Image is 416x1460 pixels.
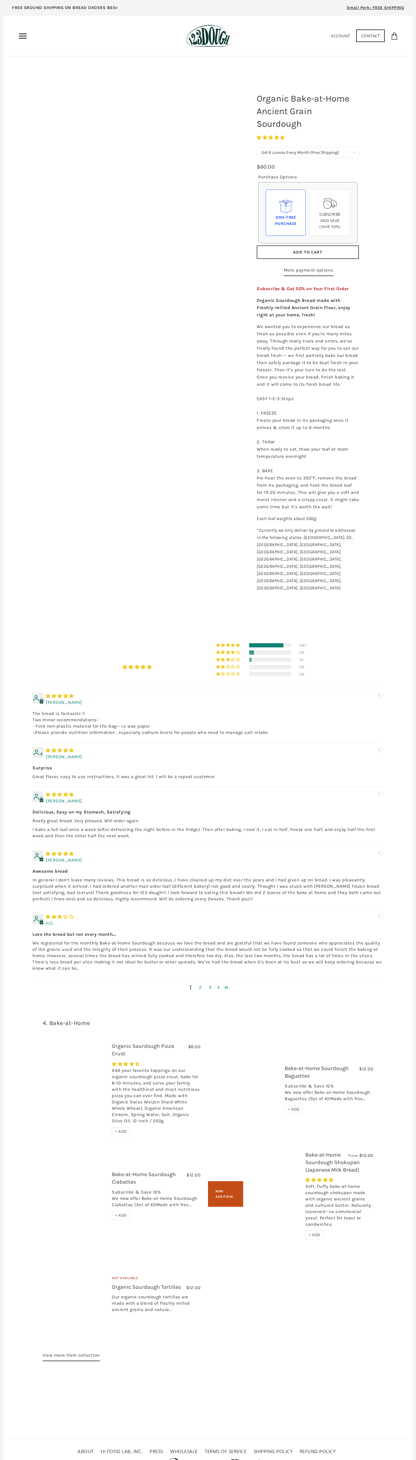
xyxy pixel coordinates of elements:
div: Soft, fluffy bake-at-home sourdough shokupan made with organic ancient grains and cultured butter... [305,1183,373,1230]
span: 5 star review [46,792,74,797]
em: *Currently we only deliver by ground to addresses in the following states: [GEOGRAPHIC_DATA], DE,... [257,528,356,591]
span: 5 star review [46,693,74,699]
div: $60.00 [257,163,275,171]
span: $12.00 [186,1285,200,1290]
div: + ADD [112,1127,130,1136]
a: FREE GROUND SHIPPING ON BREAD ORDERS $65+ [3,3,127,16]
strong: Organic Sourdough Bread made with Freshly-milled Ancient Grain Flour, enjoy right at your home, f... [257,298,350,318]
a: Bake-at-Home Sourdough Shokupan (Japanese Milk Bread) [305,1151,360,1173]
em: Each loaf weights about 500g. [257,516,317,521]
div: K [32,747,43,758]
span: $12.00 [186,1172,200,1178]
div: H [32,914,43,924]
div: New Addition! [208,1181,243,1207]
nav: Primary [18,31,28,41]
a: Refund policy [300,1448,336,1454]
a: Terms of service [205,1448,246,1454]
a: Press [150,1448,163,1454]
span: From [348,1153,358,1158]
div: (2) [299,650,307,655]
b: Delicious, Easy on my Stomach, Satisfying [32,809,384,815]
div: 82% (14) reviews with 5 star rating [216,643,241,647]
a: Bake-at-Home Sourdough Ciabattas [43,1176,104,1215]
a: Bake-at-Home Sourdough Baguettes [285,1065,349,1079]
a: More payment options [284,266,333,276]
a: Page 2 [196,984,205,991]
span: $8.00 [188,1044,201,1049]
a: Page 2 [215,984,223,991]
h1: Organic Bake-at-Home Ancient Grain Sourdough [252,89,363,133]
p: We registered for the monthly Bake-at-Home Sourdough because we love the bread and are grateful t... [32,940,384,972]
a: Shipping Policy [254,1448,293,1454]
a: About [78,1448,94,1454]
div: S [32,791,43,802]
span: [PERSON_NAME] [46,754,82,759]
p: FREE GROUND SHIPPING ON BREAD ORDERS $65+ [12,5,118,11]
b: Awesome bread [32,868,384,874]
span: + ADD [115,1213,127,1218]
a: Organic Sourdough Pizza Crust [43,1058,104,1120]
a: HI FOOD LAB, INC. [101,1448,143,1454]
a: Account [331,33,350,38]
div: (1) [299,658,307,662]
div: Subscribe & Save 10% We now offer Bake-at-Home Sourdough Baguettes (Set of 4)!Made with fres... [285,1083,373,1105]
a: Organic Bake-at-Home Ancient Grain Sourdough [30,87,233,209]
a: Bake-at-Home Sourdough Shokupan (Japanese Milk Bread) [251,1172,298,1219]
a: Organic Sourdough Tortillas [112,1284,181,1290]
span: 4.29 stars [112,1061,141,1067]
span: [PERSON_NAME] [46,798,82,804]
div: 12% (2) reviews with 4 star rating [216,650,241,655]
a: View more from collection [43,1352,100,1361]
b: Surprise [32,765,384,771]
p: Really great bread. Very pleased. Will order again. [32,818,384,824]
a: Page 3 [205,984,215,991]
span: (Save 50%) [320,224,340,229]
button: Add to Cart [257,245,359,259]
div: Our organic sourdough tortillas are made with a blend of freshly milled ancient grains and natura... [112,1294,200,1316]
a: Wholesale [170,1448,198,1454]
a: Bake-at-Home Sourdough Ciabattas [112,1171,176,1185]
a: 4. Bake-at-Home [43,1020,90,1027]
a: Bake-at-Home Sourdough Baguettes [216,1058,277,1120]
p: Great flavor, easy to use instructions. It was a great hit. I will be a repeat customer [32,774,384,780]
span: Email Perk: FREE SHIPPING [347,5,404,10]
img: 123Dough Bakery [186,25,232,47]
div: One-time Purchase [271,214,301,227]
span: + ADD [288,1107,300,1112]
span: 5 star review [46,851,74,856]
ul: Secondary [76,1446,340,1457]
span: H.C. [46,920,54,926]
a: Organic Sourdough Pizza Crust [112,1043,174,1057]
div: Not Available [112,1275,200,1283]
div: + ADD [112,1211,130,1220]
p: I bake a full loaf once a week (after defrosting the night before in the fridge). Then after baki... [32,826,384,839]
div: J [32,850,43,861]
div: Add your favorite toppings on our organic sourdough pizza crust, bake for 8-10 minutes, and serve... [112,1067,200,1127]
span: + ADD [309,1232,320,1237]
span: 5.00 stars [305,1177,335,1183]
span: $10.00 [359,1153,373,1158]
span: 3 star review [46,914,74,920]
span: Subscribe & Get 50% on Your First Order [257,286,349,291]
div: + ADD [305,1230,324,1239]
div: + ADD [285,1105,303,1114]
div: Subscribe & Save 10% We now offer Bake-at-Home Sourdough Ciabattas (Set of 4)!Made with fres... [112,1189,200,1211]
legend: Purchase Options [258,173,297,181]
span: Add to Cart [293,249,323,255]
span: $12.00 [359,1066,373,1072]
div: 6% (1) reviews with 3 star rating [216,658,241,662]
div: (14) [299,643,307,647]
a: Page 4 [222,984,230,991]
span: [PERSON_NAME] [46,700,82,705]
span: + ADD [115,1129,127,1134]
p: The bread is fantastic !! Two minor recommendations: - Find non-plastic material for the bag-- I.... [32,710,384,736]
p: We wanted you to experience our bread as fresh as possible even if you’re many miles away. Throug... [257,323,359,510]
span: 4.76 stars [257,135,286,140]
span: [PERSON_NAME] [46,857,82,863]
a: Email Perk: FREE SHIPPING [338,3,413,16]
a: Contact [356,29,385,42]
span: 5 star review [46,748,74,753]
div: W [32,693,43,704]
span: Subscribe and save [319,211,341,223]
div: Average rating is 4.76 stars [84,664,190,671]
